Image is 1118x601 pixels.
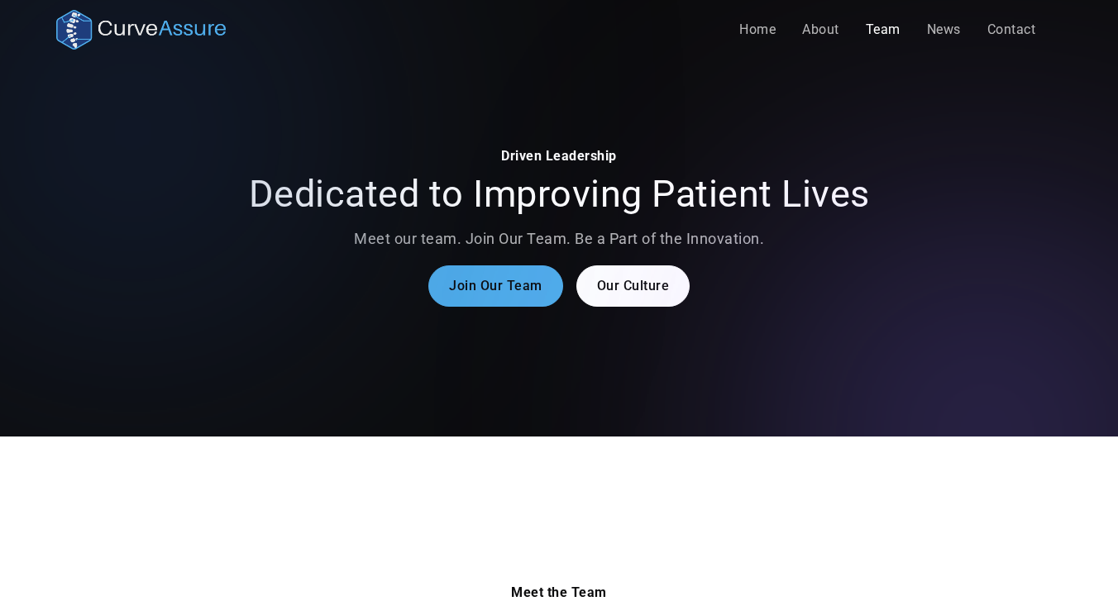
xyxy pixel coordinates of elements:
a: Home [726,13,789,46]
a: home [56,10,226,50]
a: Join Our Team [428,265,563,307]
p: Meet our team. Join Our Team. Be a Part of the Innovation. [241,229,877,249]
a: Team [853,13,914,46]
a: Contact [974,13,1049,46]
div: Driven Leadership [241,146,877,166]
a: News [914,13,974,46]
a: About [789,13,853,46]
h2: Dedicated to Improving Patient Lives [241,173,877,216]
a: Our Culture [576,265,690,307]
